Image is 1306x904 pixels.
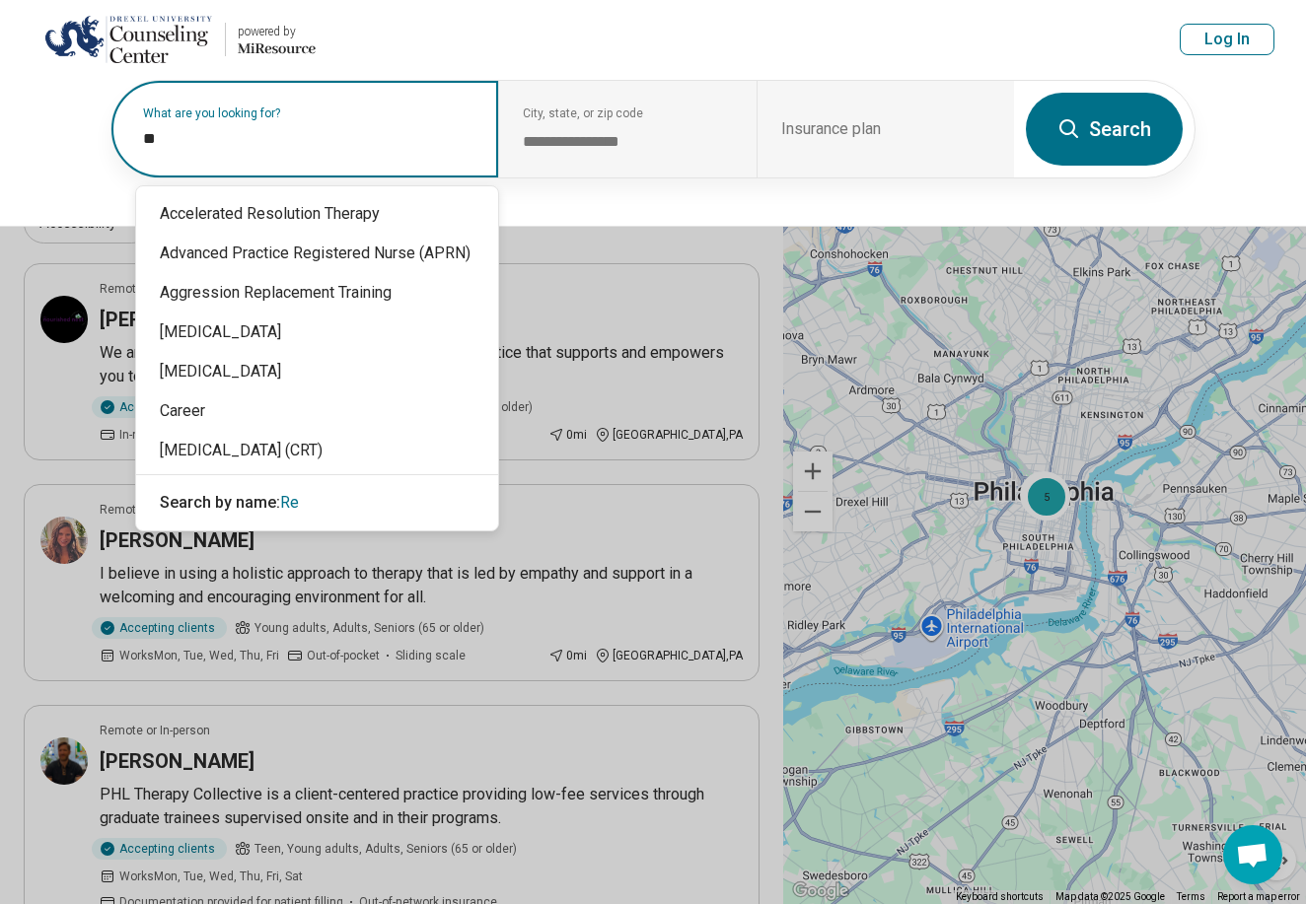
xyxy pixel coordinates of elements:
[143,107,474,119] label: What are you looking for?
[44,16,213,63] img: Drexel University
[136,234,498,273] div: Advanced Practice Registered Nurse (APRN)
[280,493,299,512] span: Re
[136,431,498,470] div: [MEDICAL_DATA] (CRT)
[136,186,498,530] div: Suggestions
[136,194,498,234] div: Accelerated Resolution Therapy
[136,273,498,313] div: Aggression Replacement Training
[1180,24,1274,55] button: Log In
[1026,93,1183,166] button: Search
[238,23,316,40] div: powered by
[136,313,498,352] div: [MEDICAL_DATA]
[136,391,498,431] div: Career
[160,493,280,512] span: Search by name:
[136,352,498,391] div: [MEDICAL_DATA]
[1223,825,1282,884] a: Open chat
